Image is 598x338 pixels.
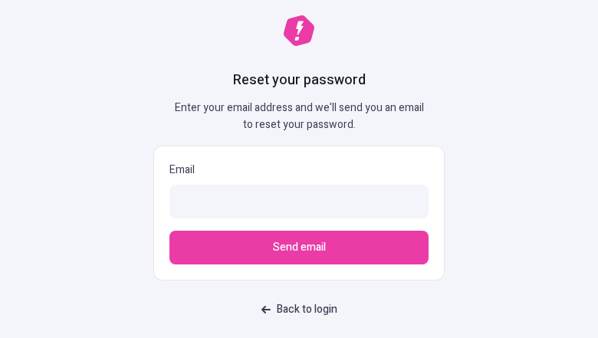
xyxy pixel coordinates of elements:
h1: Reset your password [233,71,366,90]
p: Enter your email address and we'll send you an email to reset your password. [169,100,429,133]
p: Email [169,162,429,179]
button: Send email [169,231,429,264]
a: Back to login [252,296,347,323]
input: Email [169,185,429,218]
span: Send email [273,239,326,256]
